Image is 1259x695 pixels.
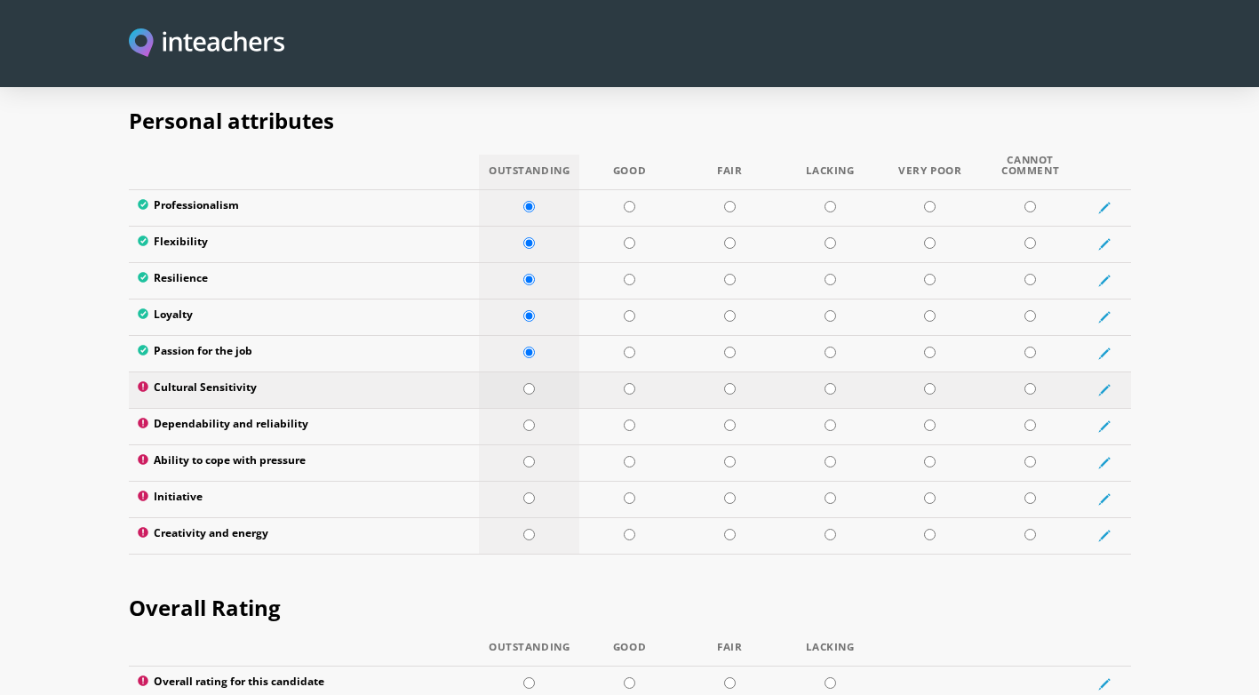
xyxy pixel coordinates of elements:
th: Outstanding [479,642,579,667]
label: Ability to cope with pressure [138,454,471,472]
label: Dependability and reliability [138,418,471,435]
th: Good [579,155,680,190]
label: Loyalty [138,308,471,326]
label: Flexibility [138,236,471,253]
label: Overall rating for this candidate [138,675,471,693]
th: Outstanding [479,155,579,190]
label: Professionalism [138,199,471,217]
label: Resilience [138,272,471,290]
span: Personal attributes [129,106,334,135]
th: Fair [680,155,780,190]
th: Fair [680,642,780,667]
a: Visit this site's homepage [129,28,285,60]
label: Cultural Sensitivity [138,381,471,399]
label: Creativity and energy [138,527,471,545]
label: Passion for the job [138,345,471,363]
th: Lacking [780,642,881,667]
img: Inteachers [129,28,285,60]
label: Initiative [138,491,471,508]
th: Very Poor [880,155,980,190]
th: Good [579,642,680,667]
th: Cannot Comment [980,155,1080,190]
th: Lacking [780,155,881,190]
span: Overall Rating [129,593,281,622]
